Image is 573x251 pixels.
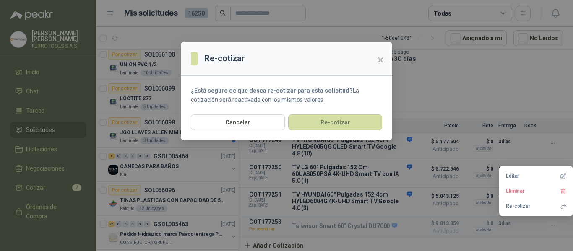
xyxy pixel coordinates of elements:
[288,114,382,130] button: Re-cotizar
[204,52,245,65] h3: Re-cotizar
[191,114,285,130] button: Cancelar
[374,53,387,67] button: Close
[377,57,384,63] span: close
[191,87,353,94] strong: ¿Está seguro de que desea re-cotizar para esta solicitud?
[191,86,382,104] p: La cotización será reactivada con los mismos valores.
